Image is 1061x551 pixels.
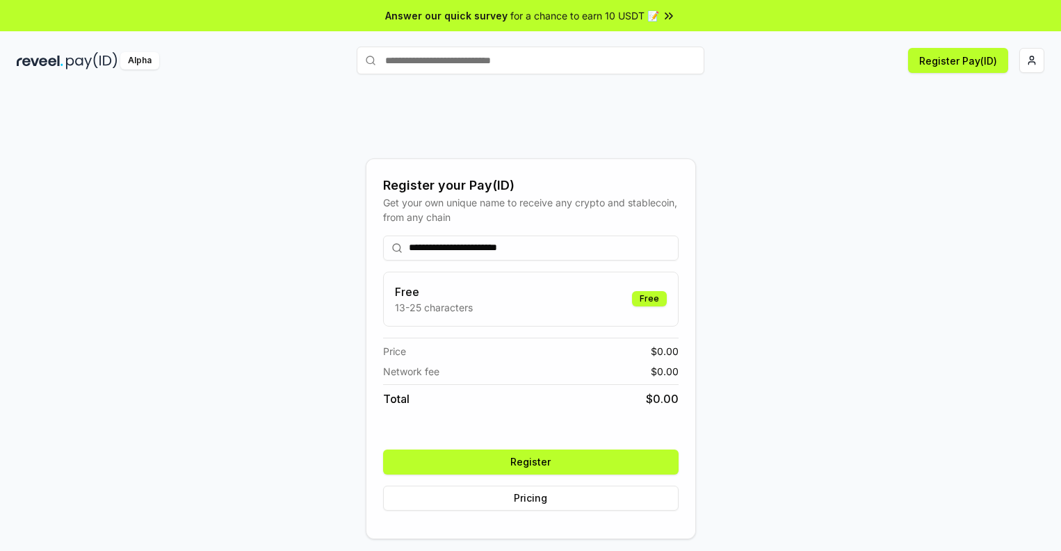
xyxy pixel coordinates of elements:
[17,52,63,69] img: reveel_dark
[383,344,406,359] span: Price
[651,364,679,379] span: $ 0.00
[383,450,679,475] button: Register
[383,390,410,407] span: Total
[383,195,679,224] div: Get your own unique name to receive any crypto and stablecoin, from any chain
[120,52,159,69] div: Alpha
[632,291,667,306] div: Free
[66,52,118,69] img: pay_id
[908,48,1008,73] button: Register Pay(ID)
[383,486,679,511] button: Pricing
[385,8,508,23] span: Answer our quick survey
[383,364,439,379] span: Network fee
[646,390,679,407] span: $ 0.00
[383,176,679,195] div: Register your Pay(ID)
[510,8,659,23] span: for a chance to earn 10 USDT 📝
[651,344,679,359] span: $ 0.00
[395,300,473,315] p: 13-25 characters
[395,283,473,300] h3: Free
